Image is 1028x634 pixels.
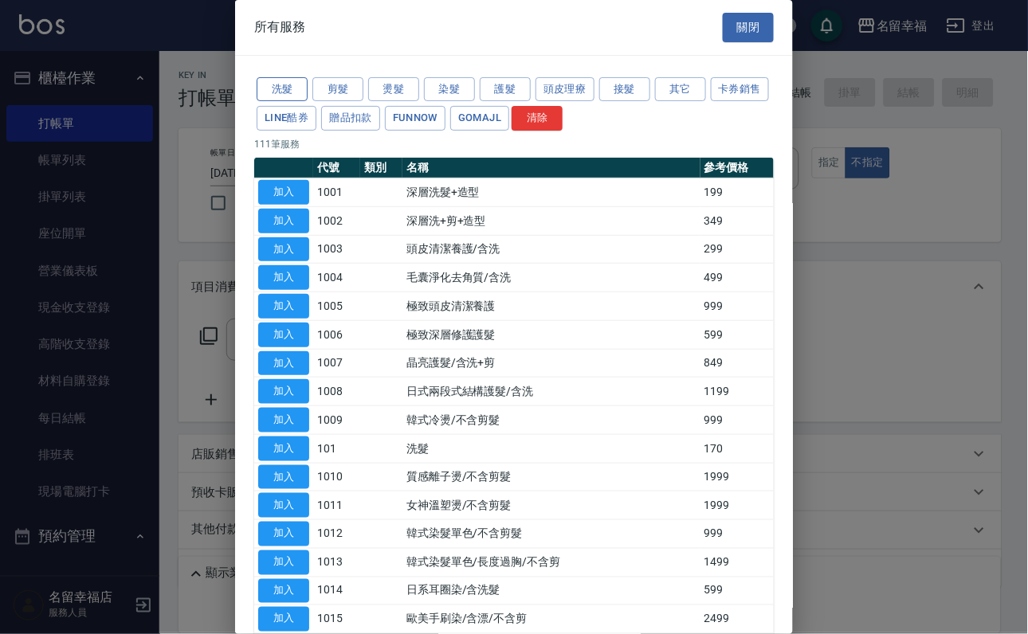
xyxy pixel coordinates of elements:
[313,292,360,321] td: 1005
[313,378,360,406] td: 1008
[258,379,309,404] button: 加入
[512,106,563,131] button: 清除
[700,320,775,349] td: 599
[723,13,774,42] button: 關閉
[700,158,775,178] th: 參考價格
[258,493,309,518] button: 加入
[313,406,360,435] td: 1009
[360,158,402,178] th: 類別
[313,463,360,491] td: 1010
[258,579,309,604] button: 加入
[700,378,775,406] td: 1199
[258,550,309,575] button: 加入
[700,548,775,577] td: 1499
[700,349,775,378] td: 849
[313,158,360,178] th: 代號
[402,577,700,605] td: 日系耳圈染/含洗髮
[402,378,700,406] td: 日式兩段式結構護髮/含洗
[258,408,309,432] button: 加入
[258,237,309,262] button: 加入
[313,264,360,292] td: 1004
[711,77,770,102] button: 卡券銷售
[254,19,305,35] span: 所有服務
[700,491,775,520] td: 1999
[402,434,700,463] td: 洗髮
[258,323,309,347] button: 加入
[402,206,700,235] td: 深層洗+剪+造型
[313,520,360,549] td: 1012
[313,206,360,235] td: 1002
[257,77,308,102] button: 洗髮
[385,106,445,131] button: FUNNOW
[402,548,700,577] td: 韓式染髮單色/長度過胸/不含剪
[258,465,309,490] button: 加入
[321,106,380,131] button: 贈品扣款
[700,178,775,207] td: 199
[258,351,309,376] button: 加入
[424,77,475,102] button: 染髮
[700,434,775,463] td: 170
[254,137,774,151] p: 111 筆服務
[700,605,775,634] td: 2499
[536,77,594,102] button: 頭皮理療
[402,520,700,549] td: 韓式染髮單色/不含剪髮
[313,577,360,605] td: 1014
[700,264,775,292] td: 499
[402,158,700,178] th: 名稱
[258,209,309,233] button: 加入
[313,434,360,463] td: 101
[258,436,309,461] button: 加入
[450,106,509,131] button: GOMAJL
[480,77,531,102] button: 護髮
[700,292,775,321] td: 999
[402,320,700,349] td: 極致深層修護護髮
[312,77,363,102] button: 剪髮
[700,463,775,491] td: 1999
[700,206,775,235] td: 349
[368,77,419,102] button: 燙髮
[655,77,706,102] button: 其它
[258,522,309,546] button: 加入
[402,292,700,321] td: 極致頭皮清潔養護
[258,607,309,632] button: 加入
[700,406,775,435] td: 999
[700,520,775,549] td: 999
[313,320,360,349] td: 1006
[313,235,360,264] td: 1003
[700,235,775,264] td: 299
[402,605,700,634] td: 歐美手刷染/含漂/不含剪
[402,349,700,378] td: 晶亮護髮/含洗+剪
[313,491,360,520] td: 1011
[257,106,316,131] button: LINE酷券
[258,294,309,319] button: 加入
[402,463,700,491] td: 質感離子燙/不含剪髮
[313,605,360,634] td: 1015
[313,548,360,577] td: 1013
[258,180,309,205] button: 加入
[313,178,360,207] td: 1001
[700,577,775,605] td: 599
[402,406,700,435] td: 韓式冷燙/不含剪髮
[402,491,700,520] td: 女神溫塑燙/不含剪髮
[402,235,700,264] td: 頭皮清潔養護/含洗
[402,178,700,207] td: 深層洗髮+造型
[313,349,360,378] td: 1007
[258,265,309,290] button: 加入
[599,77,650,102] button: 接髮
[402,264,700,292] td: 毛囊淨化去角質/含洗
